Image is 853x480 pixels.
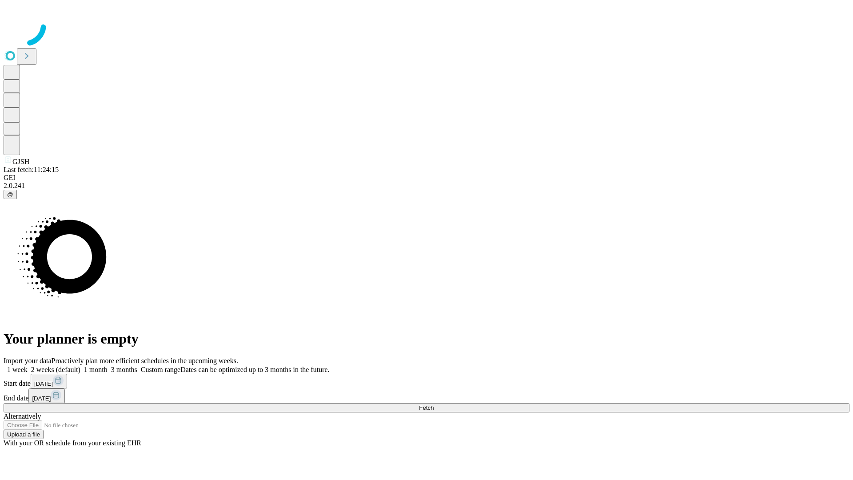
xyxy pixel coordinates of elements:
[4,357,52,364] span: Import your data
[34,380,53,387] span: [DATE]
[4,412,41,420] span: Alternatively
[4,166,59,173] span: Last fetch: 11:24:15
[4,388,849,403] div: End date
[141,366,180,373] span: Custom range
[7,366,28,373] span: 1 week
[4,374,849,388] div: Start date
[419,404,434,411] span: Fetch
[52,357,238,364] span: Proactively plan more efficient schedules in the upcoming weeks.
[4,439,141,447] span: With your OR schedule from your existing EHR
[7,191,13,198] span: @
[111,366,137,373] span: 3 months
[28,388,65,403] button: [DATE]
[84,366,108,373] span: 1 month
[4,331,849,347] h1: Your planner is empty
[4,430,44,439] button: Upload a file
[4,190,17,199] button: @
[4,174,849,182] div: GEI
[32,395,51,402] span: [DATE]
[180,366,329,373] span: Dates can be optimized up to 3 months in the future.
[4,182,849,190] div: 2.0.241
[12,158,29,165] span: GJSH
[4,403,849,412] button: Fetch
[31,366,80,373] span: 2 weeks (default)
[31,374,67,388] button: [DATE]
